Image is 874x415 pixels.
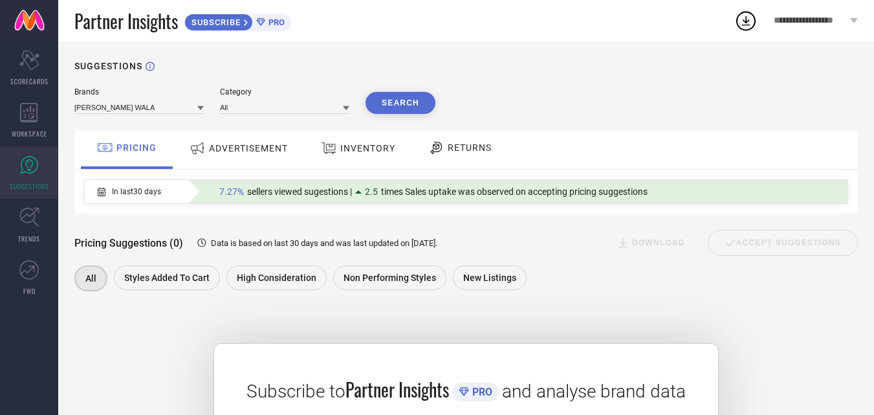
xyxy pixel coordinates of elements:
span: Pricing Suggestions (0) [74,237,183,249]
span: ADVERTISEMENT [209,143,288,153]
span: Styles Added To Cart [124,273,210,283]
span: Partner Insights [74,8,178,34]
span: sellers viewed sugestions | [247,186,352,197]
span: RETURNS [448,142,492,153]
span: WORKSPACE [12,129,47,139]
span: and analyse brand data [502,381,686,402]
div: Brands [74,87,204,96]
span: New Listings [463,273,516,283]
span: times Sales uptake was observed on accepting pricing suggestions [381,186,648,197]
h1: SUGGESTIONS [74,61,142,71]
span: SUBSCRIBE [185,17,244,27]
span: Subscribe to [246,381,345,402]
div: Accept Suggestions [708,230,858,256]
span: PRICING [116,142,157,153]
span: SCORECARDS [10,76,49,86]
span: PRO [469,386,492,398]
span: 2.5 [365,186,378,197]
span: High Consideration [237,273,316,283]
span: All [85,273,96,284]
div: Category [220,87,349,96]
span: TRENDS [18,234,40,243]
div: Open download list [734,9,758,32]
div: Percentage of sellers who have viewed suggestions for the current Insight Type [213,183,654,200]
span: SUGGESTIONS [10,181,49,191]
a: SUBSCRIBEPRO [184,10,291,31]
span: 7.27% [219,186,244,197]
button: Search [366,92,435,114]
span: INVENTORY [340,143,395,153]
span: Partner Insights [345,376,449,403]
span: Non Performing Styles [344,273,436,283]
span: FWD [23,286,36,296]
span: Data is based on last 30 days and was last updated on [DATE] . [211,238,437,248]
span: In last 30 days [112,187,161,196]
span: PRO [265,17,285,27]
